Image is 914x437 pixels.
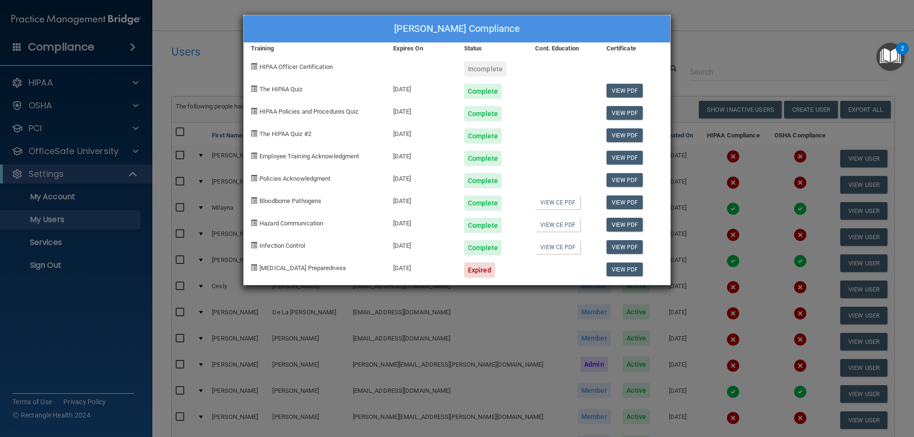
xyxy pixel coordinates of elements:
div: [DATE] [386,233,457,255]
div: Incomplete [464,61,507,77]
span: Bloodborne Pathogens [259,197,321,204]
div: Status [457,43,528,54]
span: HIPAA Policies and Procedures Quiz [259,108,358,115]
div: [DATE] [386,77,457,99]
a: View CE PDF [535,240,580,254]
a: View PDF [606,173,643,187]
div: Expired [464,262,495,278]
div: Complete [464,151,502,166]
span: The HIPAA Quiz [259,86,302,93]
div: Certificate [599,43,670,54]
span: Employee Training Acknowledgment [259,153,359,160]
div: [DATE] [386,255,457,278]
div: Expires On [386,43,457,54]
div: [PERSON_NAME] Compliance [244,15,670,43]
div: Complete [464,84,502,99]
a: View PDF [606,218,643,232]
div: Complete [464,218,502,233]
div: [DATE] [386,211,457,233]
div: Training [244,43,386,54]
button: Open Resource Center, 2 new notifications [876,43,904,71]
span: Policies Acknowledgment [259,175,330,182]
div: [DATE] [386,166,457,188]
span: The HIPAA Quiz #2 [259,130,311,137]
iframe: Drift Widget Chat Controller [749,369,903,408]
div: Complete [464,240,502,255]
div: Complete [464,173,502,188]
a: View PDF [606,84,643,97]
span: Infection Control [259,242,305,249]
a: View CE PDF [535,195,580,209]
a: View PDF [606,240,643,254]
a: View PDF [606,151,643,165]
div: [DATE] [386,121,457,144]
span: HIPAA Officer Certification [259,63,333,70]
span: Hazard Communication [259,220,323,227]
a: View PDF [606,128,643,142]
div: Complete [464,106,502,121]
div: Cont. Education [528,43,599,54]
div: [DATE] [386,188,457,211]
a: View PDF [606,106,643,120]
div: [DATE] [386,99,457,121]
div: Complete [464,195,502,211]
div: [DATE] [386,144,457,166]
span: [MEDICAL_DATA] Preparedness [259,264,346,272]
a: View CE PDF [535,218,580,232]
a: View PDF [606,195,643,209]
div: 2 [901,49,904,61]
div: Complete [464,128,502,144]
a: View PDF [606,262,643,276]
